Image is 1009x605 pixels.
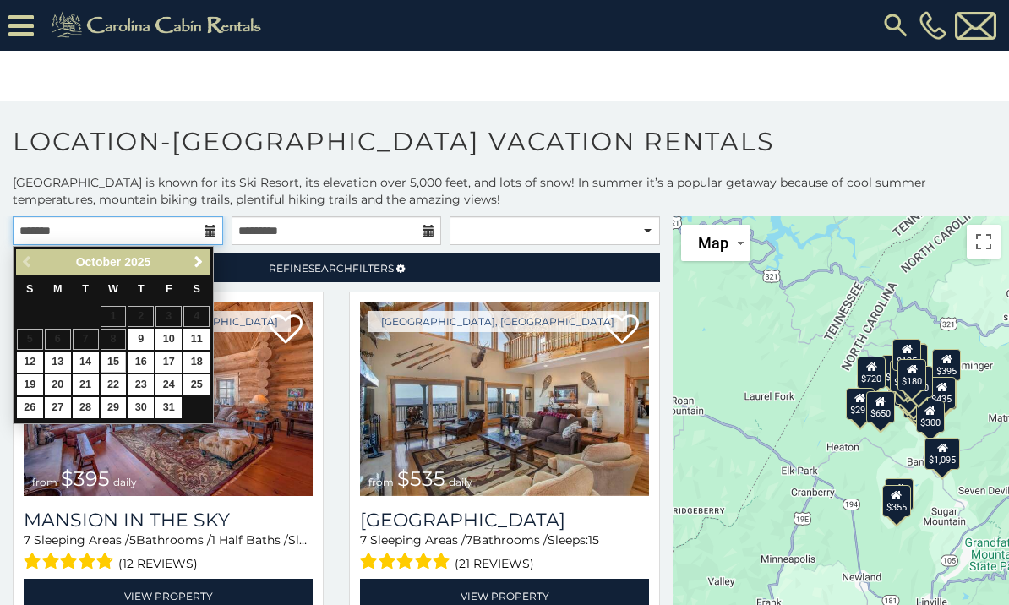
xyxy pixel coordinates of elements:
div: $395 [932,349,961,381]
a: 12 [17,352,43,373]
a: 23 [128,374,154,395]
a: 21 [73,374,99,395]
span: 15 [588,532,599,548]
a: Mansion In The Sky [24,509,313,531]
a: 19 [17,374,43,395]
a: 27 [45,397,71,418]
span: $395 [61,466,110,491]
a: 11 [183,329,210,350]
a: 26 [17,397,43,418]
a: [GEOGRAPHIC_DATA] [360,509,649,531]
span: Saturday [194,283,200,295]
span: $535 [397,466,445,491]
div: $180 [897,359,926,391]
a: 29 [101,397,127,418]
a: 9 [128,329,154,350]
a: 10 [155,329,182,350]
a: 24 [155,374,182,395]
span: Tuesday [82,283,89,295]
h3: Southern Star Lodge [360,509,649,531]
div: $300 [916,401,945,433]
span: 7 [360,532,367,548]
span: 1 Half Baths / [211,532,288,548]
div: $125 [892,339,921,371]
div: Sleeping Areas / Bathrooms / Sleeps: [24,531,313,575]
div: $225 [885,478,914,510]
span: 7 [466,532,472,548]
span: daily [113,476,137,488]
span: from [368,476,394,488]
img: Khaki-logo.png [42,8,275,42]
span: (21 reviews) [455,553,534,575]
div: $720 [857,357,886,389]
img: Southern Star Lodge [360,302,649,496]
span: (12 reviews) [118,553,198,575]
div: $355 [882,485,911,517]
a: 25 [183,374,210,395]
span: Next [192,255,205,269]
a: 28 [73,397,99,418]
span: daily [449,476,472,488]
a: RefineSearchFilters [13,253,660,282]
a: [GEOGRAPHIC_DATA], [GEOGRAPHIC_DATA] [368,311,627,332]
div: Sleeping Areas / Bathrooms / Sleeps: [360,531,649,575]
a: Southern Star Lodge from $535 daily [360,302,649,496]
span: Search [308,262,352,275]
a: Next [188,252,209,273]
span: October [76,255,122,269]
div: $435 [927,377,956,409]
a: 18 [183,352,210,373]
span: Monday [53,283,63,295]
div: $360 [881,355,910,387]
a: 16 [128,352,154,373]
a: 17 [155,352,182,373]
span: 7 [24,532,30,548]
span: Map [698,234,728,252]
span: Refine Filters [269,262,394,275]
div: $425 [890,360,919,392]
div: $1,095 [924,438,960,470]
button: Toggle fullscreen view [967,225,1001,259]
a: 22 [101,374,127,395]
span: from [32,476,57,488]
a: 30 [128,397,154,418]
div: $650 [866,391,895,423]
button: Change map style [681,225,750,261]
div: $295 [846,388,875,420]
span: 5 [129,532,136,548]
a: 20 [45,374,71,395]
a: 31 [155,397,182,418]
span: Wednesday [108,283,118,295]
span: 2025 [124,255,150,269]
a: 15 [101,352,127,373]
span: Thursday [138,283,145,295]
img: search-regular.svg [881,10,911,41]
a: 13 [45,352,71,373]
a: [PHONE_NUMBER] [915,11,951,40]
span: Sunday [26,283,33,295]
a: 14 [73,352,99,373]
span: Friday [166,283,172,295]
